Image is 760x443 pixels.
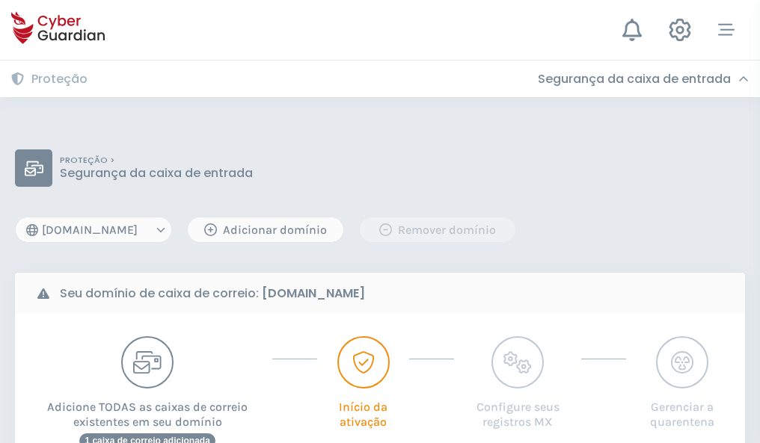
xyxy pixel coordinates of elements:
button: Adicionar domínio [187,217,344,243]
button: Gerenciar a quarentena [641,336,723,430]
div: Segurança da caixa de entrada [538,72,749,87]
button: Remover domínio [359,217,516,243]
b: Seu domínio de caixa de correio: [60,285,365,303]
button: Configure seus registros MX [469,336,567,430]
p: Segurança da caixa de entrada [60,166,253,181]
div: Adicionar domínio [199,221,332,239]
p: Configure seus registros MX [469,388,567,430]
button: Início da ativação [332,336,393,430]
p: Adicione TODAS as caixas de correio existentes em seu domínio [37,388,257,430]
h3: Proteção [31,72,88,87]
p: PROTEÇÃO > [60,155,253,166]
p: Início da ativação [332,388,393,430]
div: Remover domínio [371,221,504,239]
h3: Segurança da caixa de entrada [538,72,731,87]
strong: [DOMAIN_NAME] [262,285,365,302]
p: Gerenciar a quarentena [641,388,723,430]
